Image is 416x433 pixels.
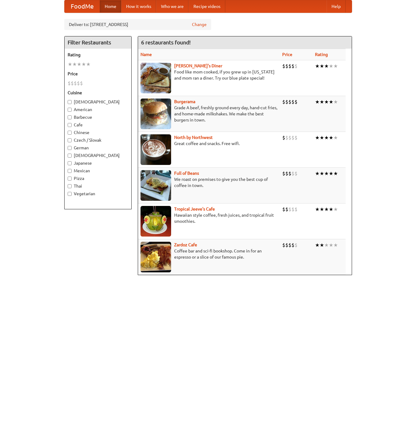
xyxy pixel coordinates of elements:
[282,170,285,177] li: $
[291,63,294,69] li: $
[68,145,128,151] label: German
[315,134,320,141] li: ★
[77,61,81,68] li: ★
[68,115,72,119] input: Barbecue
[329,134,333,141] li: ★
[156,0,189,13] a: Who we are
[324,170,329,177] li: ★
[285,63,288,69] li: $
[329,170,333,177] li: ★
[77,80,80,87] li: $
[291,99,294,105] li: $
[282,52,292,57] a: Price
[315,99,320,105] li: ★
[294,63,298,69] li: $
[68,192,72,196] input: Vegetarian
[141,63,171,93] img: sallys.jpg
[71,80,74,87] li: $
[141,170,171,201] img: beans.jpg
[68,169,72,173] input: Mexican
[174,99,195,104] a: Burgerama
[320,99,324,105] li: ★
[282,63,285,69] li: $
[174,242,197,247] a: Zardoz Cafe
[141,140,277,147] p: Great coffee and snacks. Free wifi.
[68,177,72,181] input: Pizza
[68,184,72,188] input: Thai
[121,0,156,13] a: How it works
[141,248,277,260] p: Coffee bar and sci-fi bookshop. Come in for an espresso or a slice of our famous pie.
[315,52,328,57] a: Rating
[141,105,277,123] p: Grade A beef, freshly ground every day, hand-cut fries, and home-made milkshakes. We make the bes...
[294,99,298,105] li: $
[64,19,211,30] div: Deliver to: [STREET_ADDRESS]
[285,206,288,213] li: $
[291,242,294,248] li: $
[72,61,77,68] li: ★
[68,137,128,143] label: Czech / Slovak
[189,0,225,13] a: Recipe videos
[68,138,72,142] input: Czech / Slovak
[294,170,298,177] li: $
[315,206,320,213] li: ★
[288,170,291,177] li: $
[285,99,288,105] li: $
[141,242,171,272] img: zardoz.jpg
[315,242,320,248] li: ★
[324,63,329,69] li: ★
[288,63,291,69] li: $
[68,129,128,136] label: Chinese
[80,80,83,87] li: $
[65,0,100,13] a: FoodMe
[68,175,128,181] label: Pizza
[68,100,72,104] input: [DEMOGRAPHIC_DATA]
[68,108,72,112] input: American
[329,206,333,213] li: ★
[65,36,131,49] h4: Filter Restaurants
[174,171,199,176] a: Full of Beans
[68,122,128,128] label: Cafe
[86,61,91,68] li: ★
[320,170,324,177] li: ★
[329,63,333,69] li: ★
[315,63,320,69] li: ★
[68,160,128,166] label: Japanese
[68,106,128,113] label: American
[333,63,338,69] li: ★
[174,135,213,140] a: North by Northwest
[288,134,291,141] li: $
[324,99,329,105] li: ★
[68,131,72,135] input: Chinese
[282,99,285,105] li: $
[68,123,72,127] input: Cafe
[174,63,222,68] a: [PERSON_NAME]'s Diner
[141,176,277,189] p: We roast on premises to give you the best cup of coffee in town.
[285,242,288,248] li: $
[294,206,298,213] li: $
[324,206,329,213] li: ★
[320,63,324,69] li: ★
[68,168,128,174] label: Mexican
[320,206,324,213] li: ★
[324,134,329,141] li: ★
[141,212,277,224] p: Hawaiian style coffee, fresh juices, and tropical fruit smoothies.
[141,69,277,81] p: Food like mom cooked, if you grew up in [US_STATE] and mom ran a diner. Try our blue plate special!
[68,71,128,77] h5: Price
[291,170,294,177] li: $
[288,206,291,213] li: $
[320,242,324,248] li: ★
[68,146,72,150] input: German
[333,206,338,213] li: ★
[81,61,86,68] li: ★
[333,134,338,141] li: ★
[141,39,191,45] ng-pluralize: 6 restaurants found!
[333,99,338,105] li: ★
[315,170,320,177] li: ★
[285,170,288,177] li: $
[327,0,346,13] a: Help
[68,61,72,68] li: ★
[294,134,298,141] li: $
